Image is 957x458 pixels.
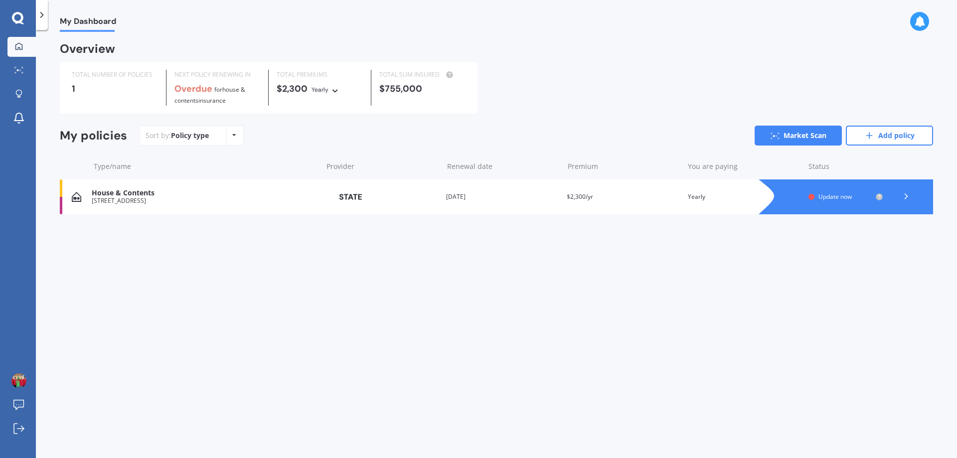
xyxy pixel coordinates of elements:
[94,161,319,171] div: Type/name
[379,70,466,80] div: TOTAL SUM INSURED
[277,70,363,80] div: TOTAL PREMIUMS
[568,161,680,171] div: Premium
[72,192,81,202] img: House & Contents
[171,131,209,141] div: Policy type
[174,70,261,80] div: NEXT POLICY RENEWING IN
[146,131,209,141] div: Sort by:
[818,192,852,201] span: Update now
[447,161,560,171] div: Renewal date
[567,192,593,201] span: $2,300/yr
[846,126,933,146] a: Add policy
[312,85,328,95] div: Yearly
[755,126,842,146] a: Market Scan
[326,161,439,171] div: Provider
[60,129,127,143] div: My policies
[92,189,318,197] div: House & Contents
[11,373,26,388] img: ACg8ocKZnHeQBdEbRii8-phd4lErIddkGYXfJNKnDym_7xJc=s96-c
[325,188,375,206] img: State
[688,192,800,202] div: Yearly
[60,16,116,30] span: My Dashboard
[446,192,559,202] div: [DATE]
[174,83,212,95] b: Overdue
[72,84,158,94] div: 1
[379,84,466,94] div: $755,000
[808,161,883,171] div: Status
[92,197,318,204] div: [STREET_ADDRESS]
[688,161,800,171] div: You are paying
[277,84,363,95] div: $2,300
[72,70,158,80] div: TOTAL NUMBER OF POLICIES
[60,44,115,54] div: Overview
